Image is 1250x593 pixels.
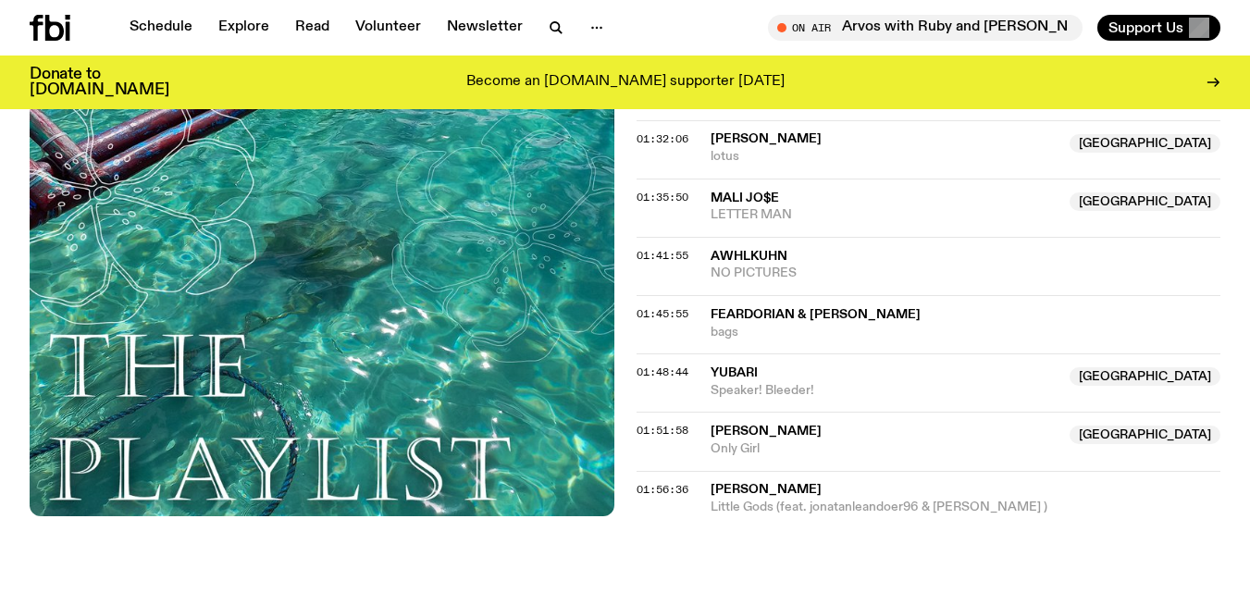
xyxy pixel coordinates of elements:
button: 01:56:36 [637,485,688,495]
a: Newsletter [436,15,534,41]
span: Only Girl [711,440,1059,458]
button: 01:32:06 [637,134,688,144]
a: Volunteer [344,15,432,41]
button: Support Us [1097,15,1220,41]
span: MALI JO$E [711,191,779,204]
button: 01:35:50 [637,192,688,203]
span: [GEOGRAPHIC_DATA] [1070,192,1220,211]
button: 01:48:44 [637,367,688,377]
span: [PERSON_NAME] [711,483,822,496]
span: 01:45:55 [637,306,688,321]
span: 01:41:55 [637,248,688,263]
span: 01:35:50 [637,190,688,204]
span: [GEOGRAPHIC_DATA] [1070,426,1220,444]
span: LETTER MAN [711,206,1059,224]
span: 01:48:44 [637,364,688,379]
span: NO PICTURES [711,265,1221,282]
button: 01:51:58 [637,426,688,436]
span: 01:32:06 [637,131,688,146]
a: Schedule [118,15,204,41]
span: 01:51:58 [637,423,688,438]
h3: Donate to [DOMAIN_NAME] [30,67,169,98]
a: Explore [207,15,280,41]
span: [GEOGRAPHIC_DATA] [1070,134,1220,153]
span: [PERSON_NAME] [711,132,822,145]
span: awhlkuhn [711,250,787,263]
span: [PERSON_NAME] [711,425,822,438]
p: Become an [DOMAIN_NAME] supporter [DATE] [466,74,785,91]
span: yubari [711,366,758,379]
span: Little Gods (feat. jonatanleandoer96 & [PERSON_NAME] ) [711,499,1221,516]
button: 01:41:55 [637,251,688,261]
button: On AirArvos with Ruby and [PERSON_NAME] [768,15,1083,41]
span: 01:56:36 [637,482,688,497]
span: Support Us [1108,19,1183,36]
button: 01:45:55 [637,309,688,319]
span: lotus [711,148,1059,166]
span: [GEOGRAPHIC_DATA] [1070,367,1220,386]
span: Speaker! Bleeder! [711,382,1059,400]
a: Read [284,15,340,41]
span: bags [711,324,1221,341]
span: FearDorian & [PERSON_NAME] [711,308,921,321]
